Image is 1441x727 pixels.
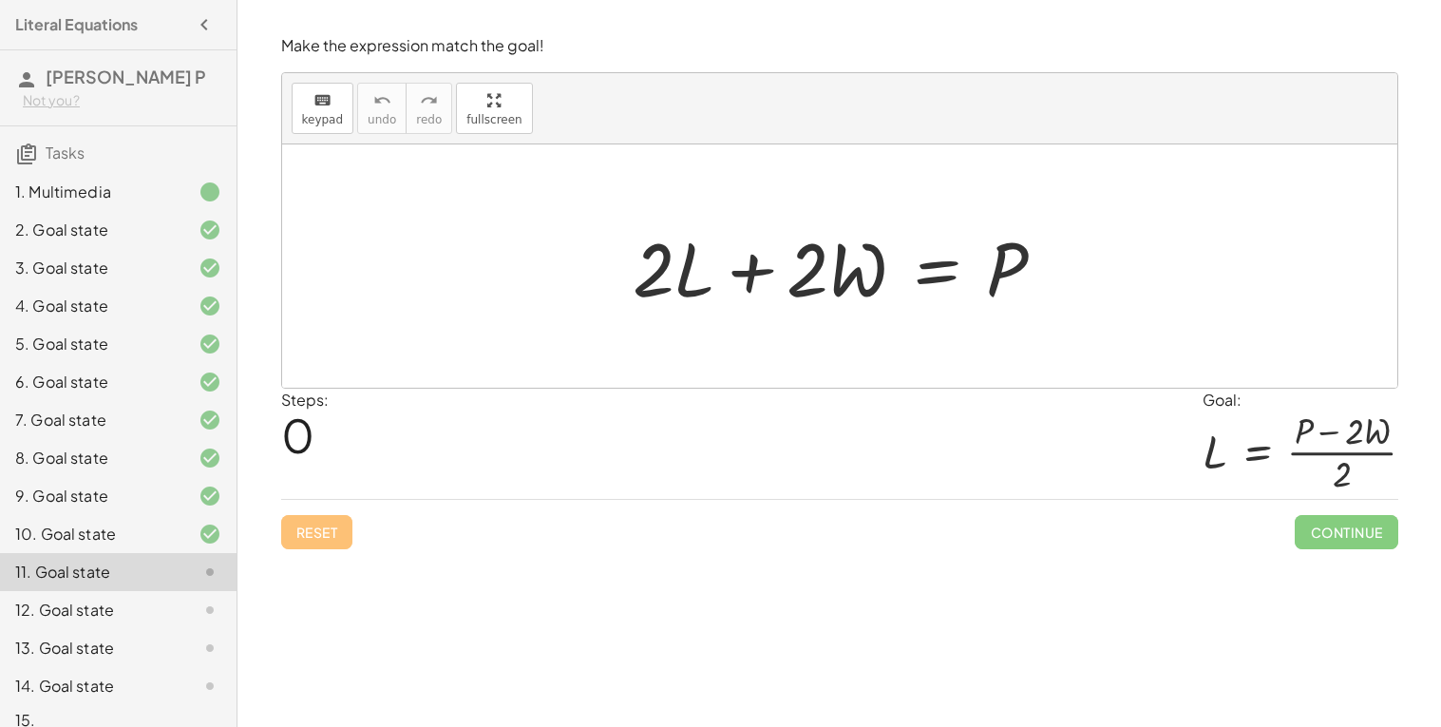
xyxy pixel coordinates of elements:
[15,409,168,431] div: 7. Goal state
[357,83,407,134] button: undoundo
[15,371,168,393] div: 6. Goal state
[313,89,332,112] i: keyboard
[406,83,452,134] button: redoredo
[199,333,221,355] i: Task finished and correct.
[15,13,138,36] h4: Literal Equations
[199,219,221,241] i: Task finished and correct.
[292,83,354,134] button: keyboardkeypad
[416,113,442,126] span: redo
[15,219,168,241] div: 2. Goal state
[199,371,221,393] i: Task finished and correct.
[199,675,221,698] i: Task not started.
[456,83,532,134] button: fullscreen
[199,485,221,507] i: Task finished and correct.
[15,447,168,469] div: 8. Goal state
[302,113,344,126] span: keypad
[15,485,168,507] div: 9. Goal state
[199,447,221,469] i: Task finished and correct.
[15,561,168,584] div: 11. Goal state
[199,181,221,203] i: Task finished.
[23,91,221,110] div: Not you?
[15,675,168,698] div: 14. Goal state
[46,143,85,163] span: Tasks
[15,181,168,203] div: 1. Multimedia
[368,113,396,126] span: undo
[281,406,314,464] span: 0
[15,637,168,660] div: 13. Goal state
[199,637,221,660] i: Task not started.
[199,561,221,584] i: Task not started.
[199,295,221,317] i: Task finished and correct.
[15,333,168,355] div: 5. Goal state
[199,599,221,622] i: Task not started.
[199,523,221,545] i: Task finished and correct.
[1203,389,1397,411] div: Goal:
[281,35,1398,57] p: Make the expression match the goal!
[15,295,168,317] div: 4. Goal state
[46,66,206,87] span: [PERSON_NAME] P
[199,409,221,431] i: Task finished and correct.
[466,113,521,126] span: fullscreen
[281,390,329,410] label: Steps:
[15,599,168,622] div: 12. Goal state
[199,257,221,279] i: Task finished and correct.
[373,89,391,112] i: undo
[15,523,168,545] div: 10. Goal state
[15,257,168,279] div: 3. Goal state
[420,89,438,112] i: redo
